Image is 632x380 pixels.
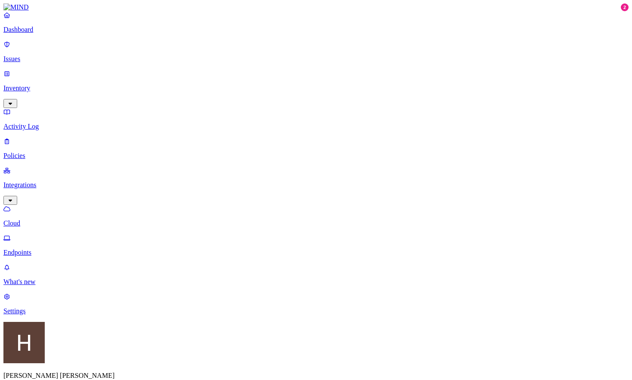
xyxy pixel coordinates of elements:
[3,3,29,11] img: MIND
[3,263,629,286] a: What's new
[3,278,629,286] p: What's new
[3,322,45,363] img: Henderson Jones
[3,108,629,130] a: Activity Log
[3,307,629,315] p: Settings
[3,3,629,11] a: MIND
[3,234,629,256] a: Endpoints
[3,293,629,315] a: Settings
[3,219,629,227] p: Cloud
[3,26,629,34] p: Dashboard
[3,249,629,256] p: Endpoints
[621,3,629,11] div: 2
[3,84,629,92] p: Inventory
[3,181,629,189] p: Integrations
[3,11,629,34] a: Dashboard
[3,167,629,204] a: Integrations
[3,205,629,227] a: Cloud
[3,123,629,130] p: Activity Log
[3,152,629,160] p: Policies
[3,70,629,107] a: Inventory
[3,55,629,63] p: Issues
[3,40,629,63] a: Issues
[3,137,629,160] a: Policies
[3,372,629,380] p: [PERSON_NAME] [PERSON_NAME]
